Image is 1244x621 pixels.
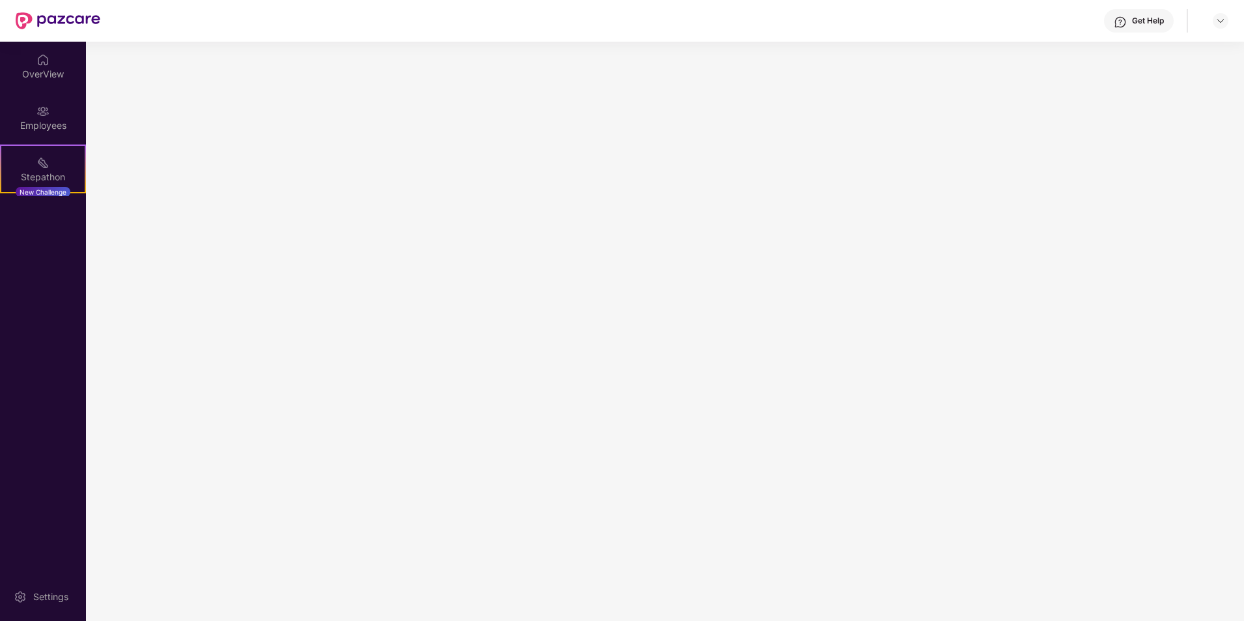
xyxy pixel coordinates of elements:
img: svg+xml;base64,PHN2ZyBpZD0iSG9tZSIgeG1sbnM9Imh0dHA6Ly93d3cudzMub3JnLzIwMDAvc3ZnIiB3aWR0aD0iMjAiIG... [36,53,49,66]
img: svg+xml;base64,PHN2ZyBpZD0iRHJvcGRvd24tMzJ4MzIiIHhtbG5zPSJodHRwOi8vd3d3LnczLm9yZy8yMDAwL3N2ZyIgd2... [1215,16,1226,26]
div: New Challenge [16,187,70,197]
img: svg+xml;base64,PHN2ZyBpZD0iSGVscC0zMngzMiIgeG1sbnM9Imh0dHA6Ly93d3cudzMub3JnLzIwMDAvc3ZnIiB3aWR0aD... [1114,16,1127,29]
img: svg+xml;base64,PHN2ZyBpZD0iU2V0dGluZy0yMHgyMCIgeG1sbnM9Imh0dHA6Ly93d3cudzMub3JnLzIwMDAvc3ZnIiB3aW... [14,590,27,603]
div: Settings [29,590,72,603]
div: Stepathon [1,171,85,184]
img: svg+xml;base64,PHN2ZyBpZD0iRW1wbG95ZWVzIiB4bWxucz0iaHR0cDovL3d3dy53My5vcmcvMjAwMC9zdmciIHdpZHRoPS... [36,105,49,118]
img: svg+xml;base64,PHN2ZyB4bWxucz0iaHR0cDovL3d3dy53My5vcmcvMjAwMC9zdmciIHdpZHRoPSIyMSIgaGVpZ2h0PSIyMC... [36,156,49,169]
img: New Pazcare Logo [16,12,100,29]
div: Get Help [1132,16,1164,26]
